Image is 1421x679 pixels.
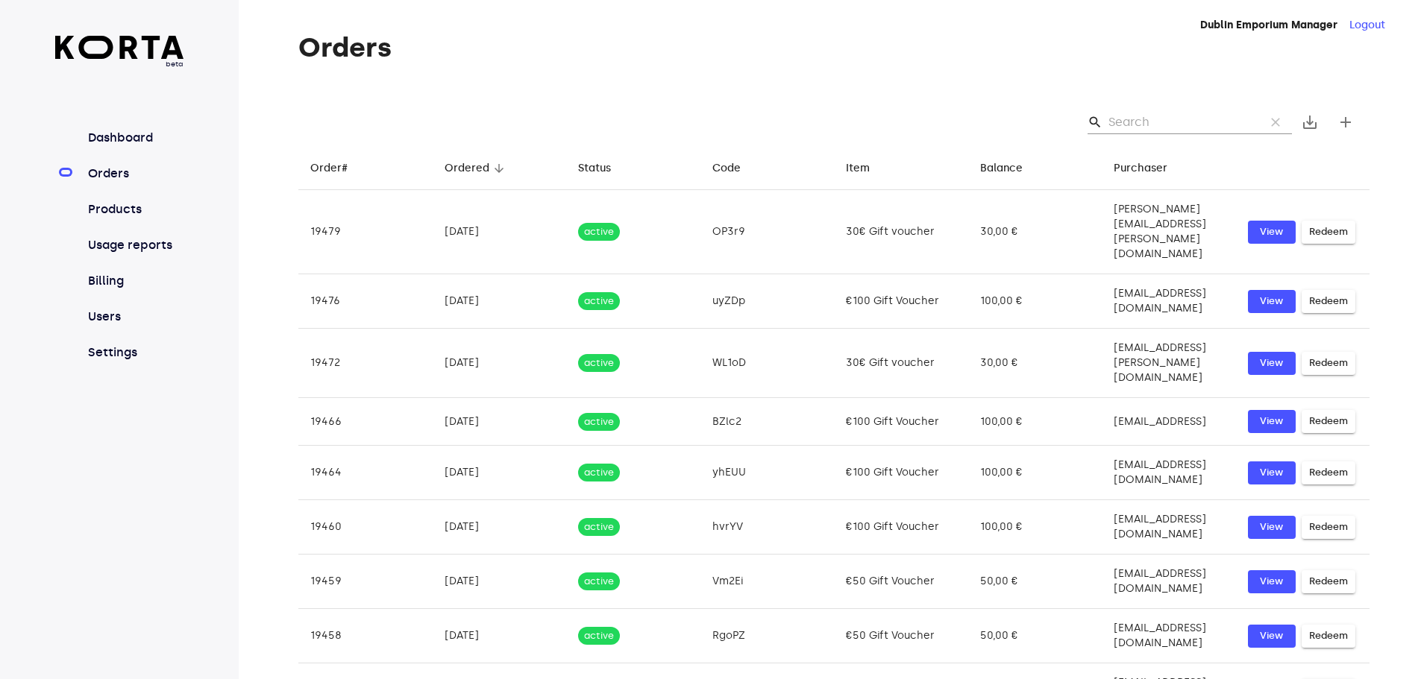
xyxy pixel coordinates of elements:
[1309,464,1348,481] span: Redeem
[1248,570,1296,593] button: View
[298,398,433,446] td: 19466
[1302,410,1355,433] button: Redeem
[1349,18,1385,33] button: Logout
[578,520,620,534] span: active
[85,165,184,183] a: Orders
[980,160,1042,177] span: Balance
[1309,573,1348,590] span: Redeem
[700,190,835,274] td: OP3r9
[1248,352,1296,375] button: View
[712,160,741,177] div: Code
[1102,609,1236,663] td: [EMAIL_ADDRESS][DOMAIN_NAME]
[1248,461,1296,484] a: View
[310,160,367,177] span: Order#
[298,446,433,500] td: 19464
[433,500,567,555] td: [DATE]
[1337,113,1355,131] span: add
[1302,461,1355,484] button: Redeem
[1114,160,1187,177] span: Purchaser
[1248,516,1296,539] button: View
[700,555,835,609] td: Vm2Ei
[834,190,968,274] td: 30€ Gift voucher
[968,274,1102,329] td: 100,00 €
[1302,290,1355,313] button: Redeem
[834,609,968,663] td: €50 Gift Voucher
[298,609,433,663] td: 19458
[968,500,1102,555] td: 100,00 €
[1102,190,1236,274] td: [PERSON_NAME][EMAIL_ADDRESS][PERSON_NAME][DOMAIN_NAME]
[433,274,567,329] td: [DATE]
[700,446,835,500] td: yhEUU
[578,575,620,589] span: active
[1102,274,1236,329] td: [EMAIL_ADDRESS][DOMAIN_NAME]
[968,190,1102,274] td: 30,00 €
[433,555,567,609] td: [DATE]
[1328,104,1364,140] button: Create new gift card
[85,308,184,326] a: Users
[1302,221,1355,244] button: Redeem
[1088,115,1102,130] span: Search
[834,555,968,609] td: €50 Gift Voucher
[1102,329,1236,398] td: [EMAIL_ADDRESS][PERSON_NAME][DOMAIN_NAME]
[85,344,184,361] a: Settings
[1102,398,1236,446] td: [EMAIL_ADDRESS]
[1309,519,1348,536] span: Redeem
[492,162,506,175] span: arrow_downward
[1301,113,1319,131] span: save_alt
[578,160,630,177] span: Status
[433,398,567,446] td: [DATE]
[1255,464,1288,481] span: View
[1309,293,1348,310] span: Redeem
[1255,355,1288,372] span: View
[700,609,835,663] td: RgoPZ
[578,160,611,177] div: Status
[1255,293,1288,310] span: View
[85,236,184,254] a: Usage reports
[1302,352,1355,375] button: Redeem
[298,555,433,609] td: 19459
[1255,519,1288,536] span: View
[1248,221,1296,244] button: View
[298,500,433,555] td: 19460
[310,160,348,177] div: Order#
[1309,224,1348,241] span: Redeem
[1248,290,1296,313] button: View
[968,609,1102,663] td: 50,00 €
[1302,570,1355,593] button: Redeem
[578,294,620,309] span: active
[1108,110,1253,134] input: Search
[298,329,433,398] td: 19472
[1102,500,1236,555] td: [EMAIL_ADDRESS][DOMAIN_NAME]
[1114,160,1167,177] div: Purchaser
[55,36,184,69] a: beta
[700,329,835,398] td: WL1oD
[700,398,835,446] td: BZlc2
[968,398,1102,446] td: 100,00 €
[578,356,620,370] span: active
[578,415,620,429] span: active
[1309,355,1348,372] span: Redeem
[433,609,567,663] td: [DATE]
[834,500,968,555] td: €100 Gift Voucher
[298,274,433,329] td: 19476
[1309,628,1348,645] span: Redeem
[298,190,433,274] td: 19479
[700,500,835,555] td: hvrYV
[445,160,509,177] span: Ordered
[85,129,184,147] a: Dashboard
[578,225,620,239] span: active
[1302,625,1355,648] button: Redeem
[55,36,184,59] img: Korta
[968,446,1102,500] td: 100,00 €
[1102,555,1236,609] td: [EMAIL_ADDRESS][DOMAIN_NAME]
[1248,625,1296,648] a: View
[1248,410,1296,433] button: View
[85,272,184,290] a: Billing
[298,33,1370,63] h1: Orders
